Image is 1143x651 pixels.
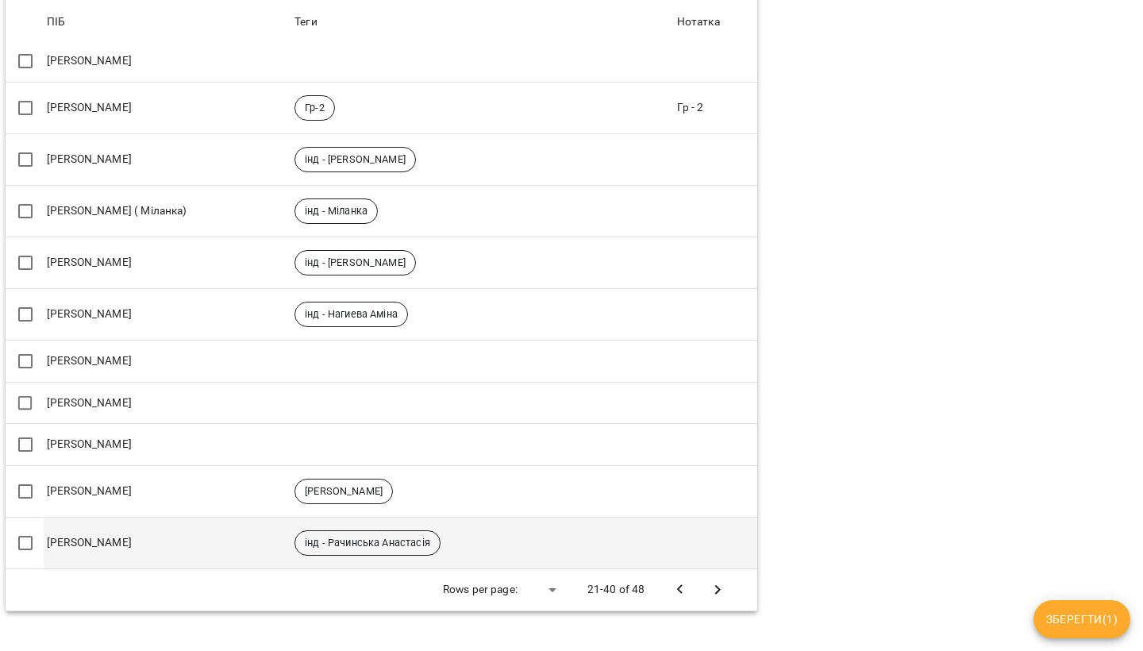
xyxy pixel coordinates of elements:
td: [PERSON_NAME] [44,341,291,383]
td: [PERSON_NAME] [44,40,291,83]
td: [PERSON_NAME] [44,289,291,341]
td: [PERSON_NAME] [44,466,291,518]
div: ​ [524,578,562,601]
button: Зберегти(1) [1033,600,1130,638]
span: інд - Міланка [295,204,377,218]
td: [PERSON_NAME] [44,424,291,466]
td: [PERSON_NAME] [44,237,291,289]
span: Нотатка [677,13,754,32]
td: [PERSON_NAME] [44,134,291,186]
td: [PERSON_NAME] [44,83,291,134]
button: Next Page [698,571,737,609]
td: [PERSON_NAME] [44,518,291,569]
span: інд - [PERSON_NAME] [295,152,415,167]
span: Гр-2 [295,101,334,115]
div: Нотатка [677,13,720,32]
span: інд - Рачинська Анастасія [295,536,440,550]
p: 21-40 of 48 [587,582,645,598]
p: Rows per page: [443,582,518,598]
span: інд - Нагиева Аміна [295,307,407,322]
button: Previous Page [661,571,699,609]
div: Sort [677,13,720,32]
td: Гр - 2 [674,83,757,134]
div: ПІБ [47,13,65,32]
span: Зберегти ( 1 ) [1046,610,1118,629]
span: інд - [PERSON_NAME] [295,256,415,270]
td: [PERSON_NAME] [44,382,291,424]
div: Sort [47,13,65,32]
td: [PERSON_NAME] ( Міланка) [44,186,291,237]
div: Теги [294,13,317,32]
span: ПІБ [47,13,288,32]
span: [PERSON_NAME] [295,484,392,499]
span: Теги [294,13,671,32]
div: Sort [294,13,317,32]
